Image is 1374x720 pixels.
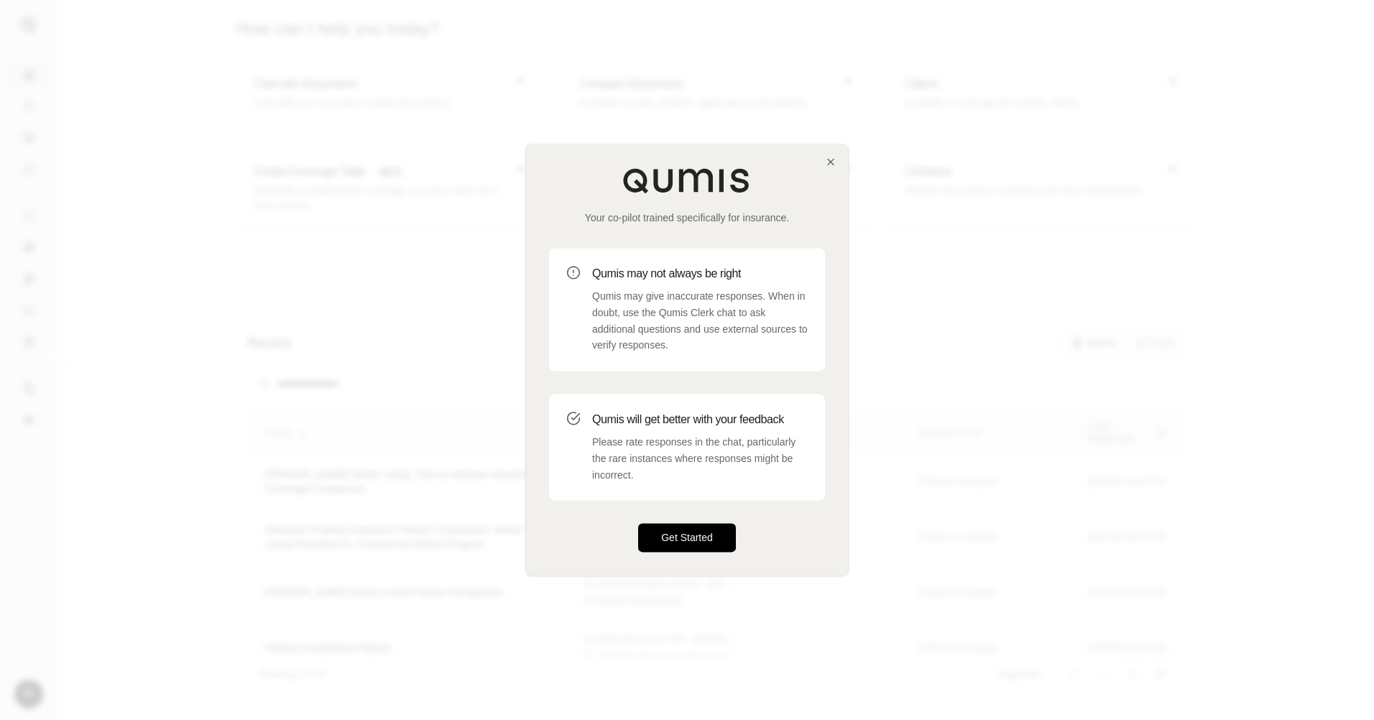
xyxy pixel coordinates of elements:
img: Qumis Logo [622,167,752,193]
p: Qumis may give inaccurate responses. When in doubt, use the Qumis Clerk chat to ask additional qu... [592,288,808,354]
h3: Qumis may not always be right [592,265,808,282]
button: Get Started [638,524,736,553]
p: Please rate responses in the chat, particularly the rare instances where responses might be incor... [592,434,808,483]
h3: Qumis will get better with your feedback [592,411,808,428]
p: Your co-pilot trained specifically for insurance. [549,211,825,225]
